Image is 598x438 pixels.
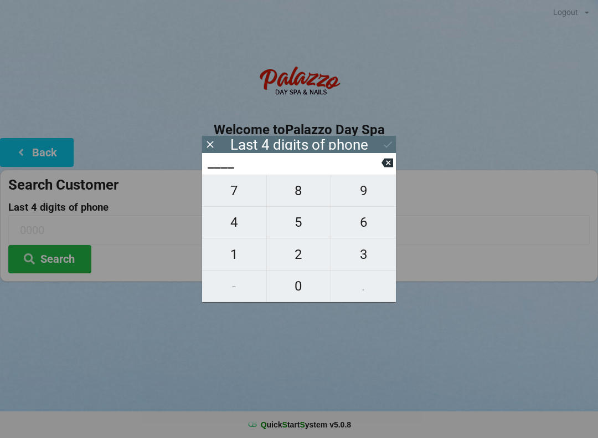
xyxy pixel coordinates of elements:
span: 3 [331,243,396,266]
button: 3 [331,238,396,270]
span: 6 [331,211,396,234]
button: 8 [267,175,332,207]
button: 6 [331,207,396,238]
span: 5 [267,211,331,234]
span: 8 [267,179,331,202]
button: 2 [267,238,332,270]
span: 7 [202,179,266,202]
button: 1 [202,238,267,270]
button: 7 [202,175,267,207]
div: Last 4 digits of phone [230,139,368,150]
span: 0 [267,274,331,298]
button: 9 [331,175,396,207]
button: 4 [202,207,267,238]
span: 2 [267,243,331,266]
button: 5 [267,207,332,238]
span: 9 [331,179,396,202]
span: 1 [202,243,266,266]
button: 0 [267,271,332,302]
span: 4 [202,211,266,234]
